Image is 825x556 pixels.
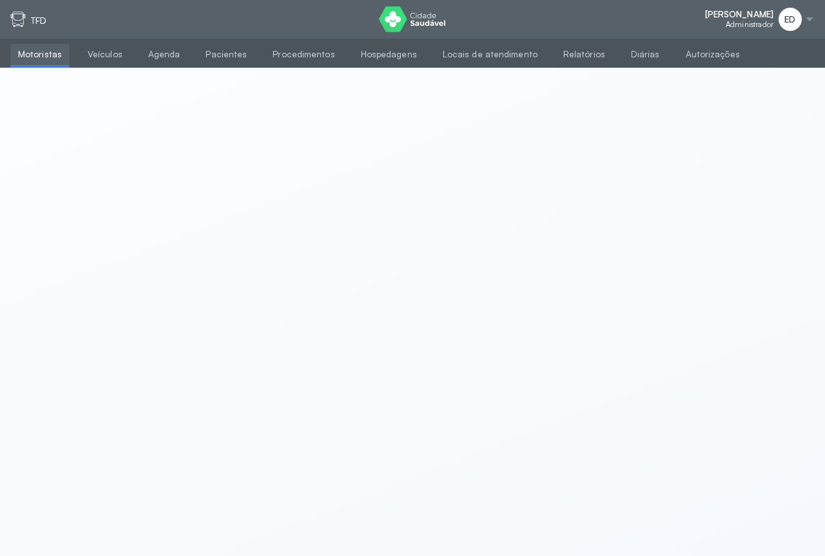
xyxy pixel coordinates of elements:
[556,44,613,65] a: Relatórios
[705,9,773,20] span: [PERSON_NAME]
[678,44,748,65] a: Autorizações
[198,44,255,65] a: Pacientes
[435,44,545,65] a: Locais de atendimento
[265,44,342,65] a: Procedimentos
[10,12,26,27] img: tfd.svg
[31,15,46,26] p: TFD
[623,44,668,65] a: Diárias
[10,44,70,65] a: Motoristas
[141,44,188,65] a: Agenda
[726,20,773,29] span: Administrador
[80,44,130,65] a: Veículos
[784,14,795,25] span: ED
[379,6,445,32] img: logo do Cidade Saudável
[353,44,425,65] a: Hospedagens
